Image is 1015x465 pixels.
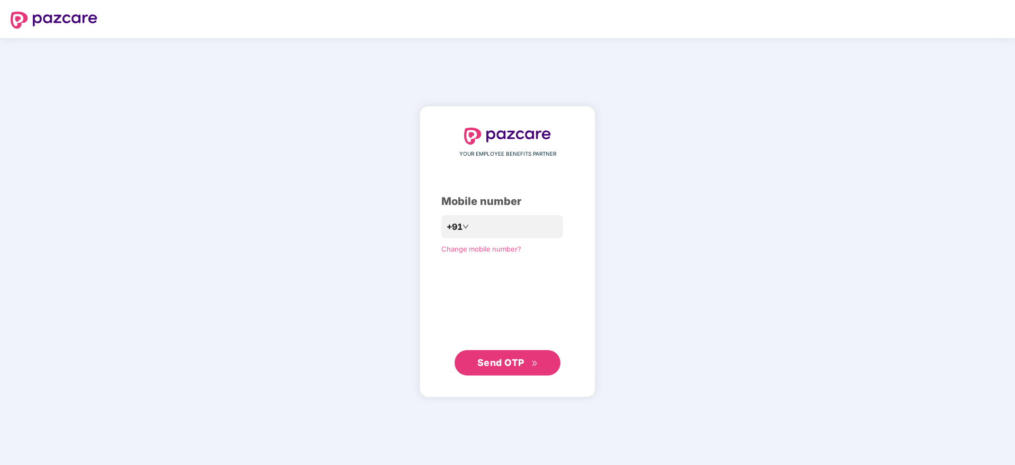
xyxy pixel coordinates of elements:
[464,128,551,145] img: logo
[459,150,556,158] span: YOUR EMPLOYEE BENEFITS PARTNER
[477,357,524,368] span: Send OTP
[531,360,538,367] span: double-right
[447,220,463,234] span: +91
[455,350,560,375] button: Send OTPdouble-right
[463,223,469,230] span: down
[11,12,97,29] img: logo
[441,193,574,210] div: Mobile number
[441,245,521,253] a: Change mobile number?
